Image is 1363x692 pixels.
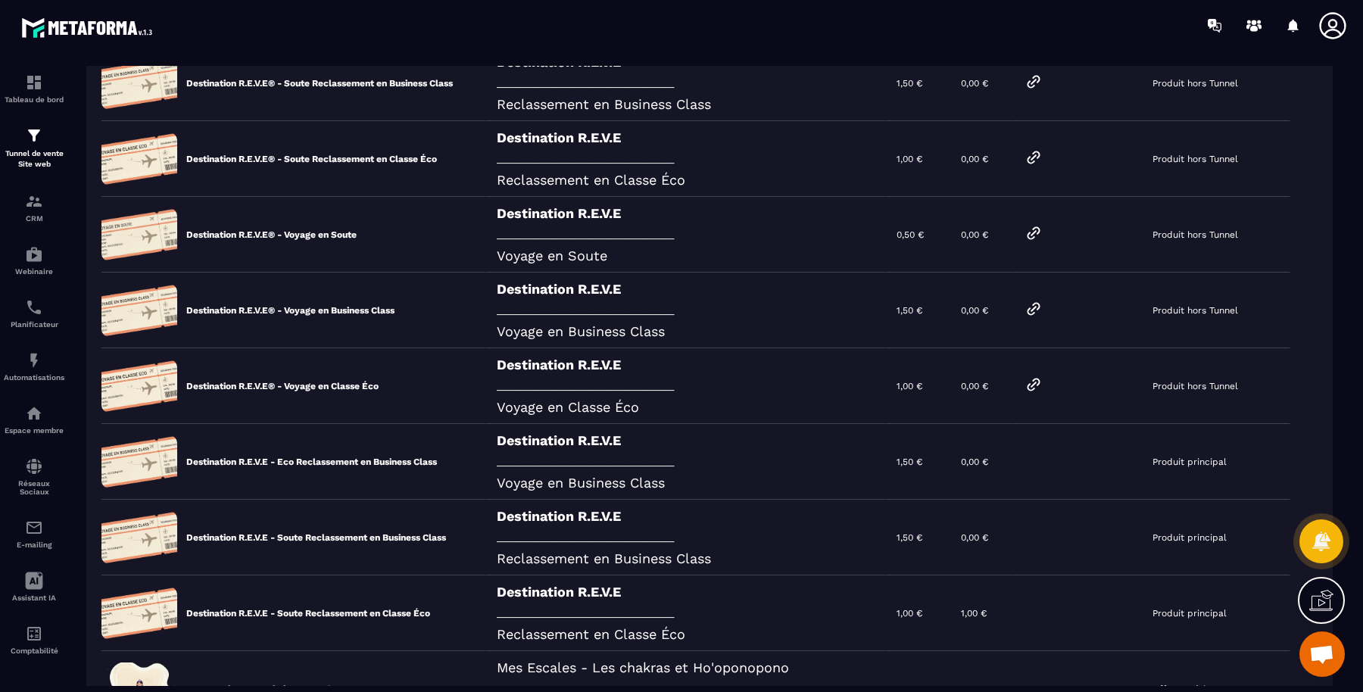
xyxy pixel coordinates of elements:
a: automationsautomationsEspace membre [4,393,64,446]
img: formation [25,73,43,92]
p: Comptabilité [4,647,64,655]
img: scheduler [25,298,43,316]
p: Destination R.E.V.E® - Voyage en Business Class [186,304,395,316]
p: Tableau de bord [4,95,64,104]
p: Produit principal [1152,532,1227,543]
p: Destination R.E.V.E - Eco Reclassement en Business Class [186,456,437,468]
p: E-mailing [4,541,64,549]
img: formation [25,126,43,145]
img: accountant [25,625,43,643]
p: Destination R.E.V.E - Soute Reclassement en Business Class [186,531,446,544]
p: Destination R.E.V.E® - Soute Reclassement en Classe Éco [186,153,437,165]
p: Webinaire [4,267,64,276]
img: automations [25,404,43,422]
img: 9b8d20c8b664cca3a0d21d8a9d255113.png [101,57,177,110]
p: Destination R.E.V.E® - Soute Reclassement en Business Class [186,77,453,89]
a: Assistant IA [4,560,64,613]
a: formationformationTableau de bord [4,62,64,115]
a: formationformationCRM [4,181,64,234]
img: formation [25,192,43,210]
p: Espace membre [4,426,64,435]
p: Produit hors Tunnel [1152,78,1238,89]
p: Planificateur [4,320,64,329]
img: 02434a882c5bccaaef930e52ec8abecf.png [101,208,177,261]
p: Destination R.E.V.E® - Voyage en Classe Éco [186,380,379,392]
img: ddd5db95fac63b1c5ce88eac1a18198b.png [101,435,177,488]
p: Produit hors Tunnel [1152,229,1238,240]
img: e25681af2e74527987aa2efee367e2b4.png [101,587,177,640]
img: email [25,519,43,537]
p: Destination R.E.V.E® - Voyage en Soute [186,229,357,241]
a: emailemailE-mailing [4,507,64,560]
p: Tunnel de vente Site web [4,148,64,170]
p: Produit hors Tunnel [1152,381,1238,391]
div: Ouvrir le chat [1299,631,1345,677]
img: 9b86ae95dd8a339814fcd2ca3d7db58f.png [101,511,177,564]
a: schedulerschedulerPlanificateur [4,287,64,340]
a: automationsautomationsWebinaire [4,234,64,287]
a: social-networksocial-networkRéseaux Sociaux [4,446,64,507]
img: social-network [25,457,43,475]
p: Destination R.E.V.E - Soute Reclassement en Classe Éco [186,607,430,619]
img: db1b9c8e91b4a54ed6f336797e072dda.png [101,284,177,337]
img: automations [25,351,43,369]
a: automationsautomationsAutomatisations [4,340,64,393]
img: 557a8f35bb27affacbffcff12788b849.png [101,132,177,185]
a: accountantaccountantComptabilité [4,613,64,666]
p: Produit hors Tunnel [1152,154,1238,164]
p: Assistant IA [4,594,64,602]
p: Produit principal [1152,457,1227,467]
img: automations [25,245,43,263]
p: Produit hors Tunnel [1152,305,1238,316]
a: formationformationTunnel de vente Site web [4,115,64,181]
img: 59d468731dcf44ce7b5cba67b0ed8425.png [101,360,177,413]
p: Réseaux Sociaux [4,479,64,496]
img: logo [21,14,158,42]
p: Automatisations [4,373,64,382]
p: Produit principal [1152,608,1227,619]
p: CRM [4,214,64,223]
